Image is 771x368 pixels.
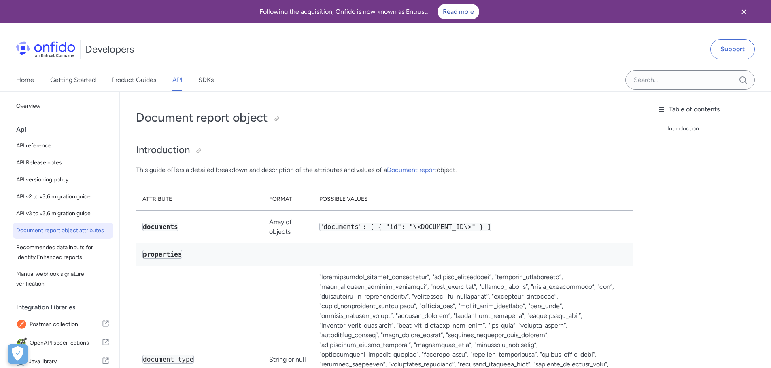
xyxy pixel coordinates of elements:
a: Read more [438,4,479,19]
a: IconPostman collectionPostman collection [13,315,113,333]
a: API [172,69,182,91]
img: Onfido Logo [16,41,75,57]
h1: Developers [85,43,134,56]
span: Manual webhook signature verification [16,269,110,289]
th: Attribute [136,188,263,211]
span: API v3 to v3.6 migration guide [16,209,110,219]
div: Following the acquisition, Onfido is now known as Entrust. [10,4,729,19]
button: Close banner [729,2,759,22]
span: API versioning policy [16,175,110,185]
th: Format [263,188,312,211]
span: API Release notes [16,158,110,168]
a: Support [710,39,755,59]
a: Product Guides [112,69,156,91]
a: Recommended data inputs for Identity Enhanced reports [13,240,113,265]
a: API reference [13,138,113,154]
code: document_type [142,355,194,364]
span: Java library [29,356,102,367]
a: Introduction [667,124,765,134]
img: IconOpenAPI specifications [16,337,30,349]
div: Cookie Preferences [8,344,28,364]
span: OpenAPI specifications [30,337,102,349]
a: Home [16,69,34,91]
a: Document report [387,166,437,174]
a: Overview [13,98,113,114]
span: Postman collection [30,319,102,330]
a: API versioning policy [13,172,113,188]
h1: Document report object [136,109,633,126]
div: Api [16,122,116,138]
button: Open Preferences [8,344,28,364]
p: This guide offers a detailed breakdown and description of the attributes and values of a object. [136,165,633,175]
span: Recommended data inputs for Identity Enhanced reports [16,243,110,262]
a: Getting Started [50,69,96,91]
h2: Introduction [136,143,633,157]
code: properties [142,250,182,259]
a: API Release notes [13,155,113,171]
td: Array of objects [263,210,312,243]
code: documents [142,223,178,231]
span: Overview [16,101,110,111]
span: Document report object attributes [16,226,110,236]
a: Document report object attributes [13,223,113,239]
a: IconOpenAPI specificationsOpenAPI specifications [13,334,113,352]
svg: Close banner [739,7,749,17]
div: Integration Libraries [16,299,116,315]
a: API v2 to v3.6 migration guide [13,189,113,205]
span: API reference [16,141,110,151]
input: Onfido search input field [625,70,755,90]
code: "documents": [ { "id": "\<DOCUMENT_ID\>" } ] [319,223,492,231]
a: SDKs [198,69,214,91]
div: Table of contents [656,105,765,114]
a: Manual webhook signature verification [13,266,113,292]
a: API v3 to v3.6 migration guide [13,206,113,222]
img: IconPostman collection [16,319,30,330]
span: API v2 to v3.6 migration guide [16,192,110,202]
th: Possible values [313,188,633,211]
